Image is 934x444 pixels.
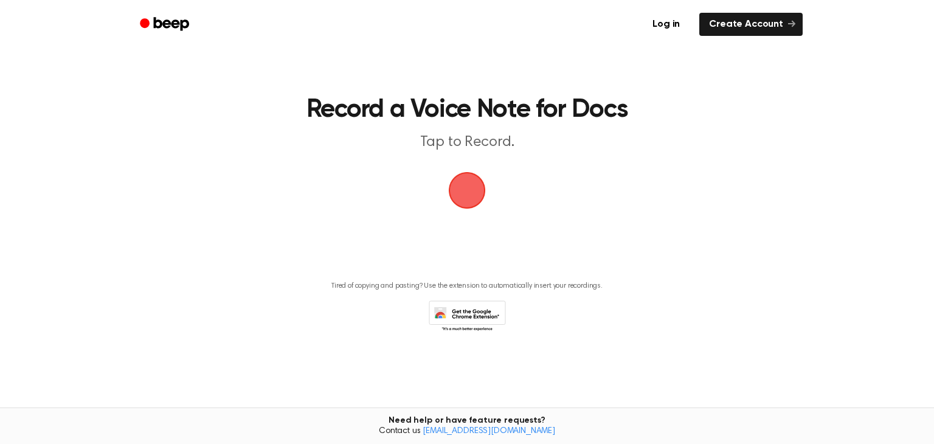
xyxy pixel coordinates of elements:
span: Contact us [7,426,927,437]
p: Tired of copying and pasting? Use the extension to automatically insert your recordings. [331,282,603,291]
a: [EMAIL_ADDRESS][DOMAIN_NAME] [423,427,555,435]
a: Create Account [699,13,803,36]
a: Log in [640,10,692,38]
a: Beep [131,13,200,36]
h1: Record a Voice Note for Docs [156,97,778,123]
p: Tap to Record. [233,133,700,153]
img: Beep Logo [449,172,485,209]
